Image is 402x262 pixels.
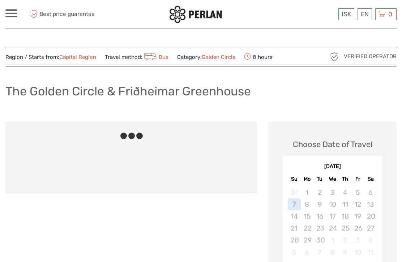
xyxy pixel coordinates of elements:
[358,8,372,20] div: EN
[288,186,300,198] div: Not available Sunday, August 31st, 2025
[364,198,377,210] div: Not available Saturday, September 13th, 2025
[364,234,377,246] div: Not available Saturday, October 4th, 2025
[339,246,351,258] div: Not available Thursday, October 9th, 2025
[387,10,393,18] span: 0
[364,186,377,198] div: Not available Saturday, September 6th, 2025
[351,198,364,210] div: Not available Friday, September 12th, 2025
[288,234,300,246] div: Not available Sunday, September 28th, 2025
[313,234,326,246] div: Not available Tuesday, September 30th, 2025
[313,222,326,234] div: Not available Tuesday, September 23rd, 2025
[301,198,313,210] div: Not available Monday, September 8th, 2025
[339,222,351,234] div: Not available Thursday, September 25th, 2025
[329,51,340,63] img: verified_operator_grey_128.png
[28,8,103,20] span: Best price guarantee
[326,186,339,198] div: Not available Wednesday, September 3rd, 2025
[288,174,300,184] div: Su
[283,163,382,171] div: [DATE]
[293,139,372,150] div: Choose Date of Travel
[5,53,96,61] span: Region / Starts from:
[288,198,300,210] div: Not available Sunday, September 7th, 2025
[339,174,351,184] div: Th
[313,186,326,198] div: Not available Tuesday, September 2nd, 2025
[351,246,364,258] div: Not available Friday, October 10th, 2025
[339,234,351,246] div: Not available Thursday, October 2nd, 2025
[351,174,364,184] div: Fr
[301,222,313,234] div: Not available Monday, September 22nd, 2025
[326,198,339,210] div: Not available Wednesday, September 10th, 2025
[313,246,326,258] div: Not available Tuesday, October 7th, 2025
[326,234,339,246] div: Not available Wednesday, October 1st, 2025
[351,210,364,222] div: Not available Friday, September 19th, 2025
[364,222,377,234] div: Not available Saturday, September 27th, 2025
[326,246,339,258] div: Not available Wednesday, October 8th, 2025
[301,234,313,246] div: Not available Monday, September 29th, 2025
[301,174,313,184] div: Mo
[326,174,339,184] div: We
[244,52,273,62] span: 8 hours
[313,174,326,184] div: Tu
[285,186,380,258] div: month 2025-09
[339,198,351,210] div: Not available Thursday, September 11th, 2025
[344,53,397,60] span: Verified Operator
[59,54,96,60] a: Capital Region
[288,222,300,234] div: Not available Sunday, September 21st, 2025
[326,210,339,222] div: Not available Wednesday, September 17th, 2025
[351,186,364,198] div: Not available Friday, September 5th, 2025
[301,210,313,222] div: Not available Monday, September 15th, 2025
[342,10,351,18] span: ISK
[351,222,364,234] div: Not available Friday, September 26th, 2025
[313,198,326,210] div: Not available Tuesday, September 9th, 2025
[339,210,351,222] div: Not available Thursday, September 18th, 2025
[170,5,222,23] img: 288-6a22670a-0f57-43d8-a107-52fbc9b92f2c_logo_small.jpg
[351,234,364,246] div: Not available Friday, October 3rd, 2025
[288,210,300,222] div: Not available Sunday, September 14th, 2025
[105,52,168,62] span: Travel method:
[313,210,326,222] div: Not available Tuesday, September 16th, 2025
[364,174,377,184] div: Sa
[301,246,313,258] div: Not available Monday, October 6th, 2025
[301,186,313,198] div: Not available Monday, September 1st, 2025
[364,210,377,222] div: Not available Saturday, September 20th, 2025
[339,186,351,198] div: Not available Thursday, September 4th, 2025
[177,53,235,61] span: Category:
[142,54,168,60] a: Bus
[326,222,339,234] div: Not available Wednesday, September 24th, 2025
[5,84,251,99] h1: The Golden Circle & Friðheimar Greenhouse
[202,54,235,60] a: Golden Circle
[364,246,377,258] div: Not available Saturday, October 11th, 2025
[288,246,300,258] div: Not available Sunday, October 5th, 2025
